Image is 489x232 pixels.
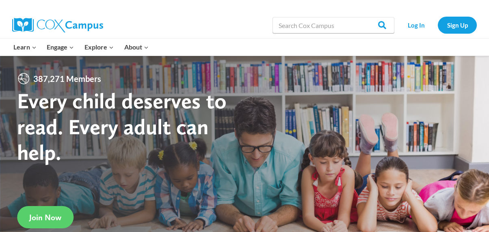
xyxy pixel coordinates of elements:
a: Join Now [17,206,74,228]
input: Search Cox Campus [273,17,394,33]
img: Cox Campus [12,18,103,32]
span: Explore [84,42,114,52]
span: Learn [13,42,37,52]
span: 387,271 Members [30,72,104,85]
span: Join Now [29,213,61,222]
nav: Secondary Navigation [398,17,477,33]
span: About [124,42,149,52]
span: Engage [47,42,74,52]
a: Sign Up [438,17,477,33]
a: Log In [398,17,434,33]
strong: Every child deserves to read. Every adult can help. [17,88,227,165]
nav: Primary Navigation [8,39,154,56]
